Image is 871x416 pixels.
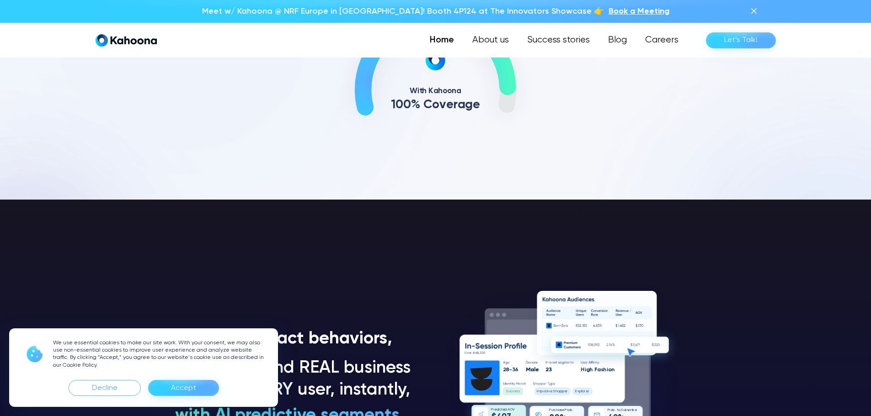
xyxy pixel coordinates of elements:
text: S [552,390,555,394]
text: e [473,99,480,111]
text: S [506,390,508,394]
text: h [556,409,558,412]
text: c [512,390,514,394]
text: o [618,409,620,412]
text: o [568,409,570,412]
div: Decline [92,381,118,395]
text: b [570,409,572,412]
text: r [566,390,567,394]
text: P [491,408,493,411]
text: 4 [475,351,477,355]
text: r [470,351,472,355]
text: 3 [548,367,551,373]
text: e [502,408,505,411]
text: 0 [483,351,485,355]
text: s [467,351,469,355]
text: r [453,99,458,111]
text: h [603,367,606,373]
text: 8 [476,351,478,355]
text: e [635,409,637,412]
text: s [516,390,518,394]
text: U [465,351,466,355]
text: v [548,390,550,394]
text: i [631,409,632,412]
h3: attributes, and REAL business value of EVERY user, instantly, [175,358,416,401]
p: We use essential cookies to make our site work. With your consent, we may also use non-essential ... [53,339,267,369]
text: e [564,390,567,394]
text: s [600,367,603,373]
g: Predicted AOV [491,408,515,411]
text: u [543,390,545,394]
a: home [96,34,157,47]
text: S [621,409,623,412]
text: e [446,99,453,111]
text: 2 [545,367,549,373]
text: 2 [502,367,506,373]
text: i [498,408,499,411]
text: o [557,390,560,394]
g: Male [526,367,539,373]
text: % [411,99,421,111]
text: e [494,408,497,411]
a: Book a Meeting [609,5,669,17]
text: h [589,367,593,373]
text: M [526,367,530,373]
text: i [606,367,608,373]
g: 100% Coverage [390,99,480,111]
g: Purchase Prob. [549,409,573,412]
text: s [627,409,629,412]
g: 28-36 [502,367,518,373]
text: O [509,408,512,411]
text: a [597,367,601,373]
text: v [439,99,446,111]
text: u [508,390,510,394]
text: r [553,409,554,412]
a: Blog [599,31,636,49]
g: High Fashion [581,367,615,373]
div: Accept [148,380,219,396]
text: . [615,409,616,412]
text: a [558,409,560,412]
text: s [545,390,547,394]
text: i [547,390,548,394]
text: P [565,409,566,412]
text: e [514,390,517,394]
g: User #48,520 [465,351,485,355]
a: Let’s Talk! [706,32,776,48]
text: s [560,409,562,412]
text: e [468,351,471,355]
div: Accept [171,381,196,395]
text: g [586,367,589,373]
text: o [582,390,584,394]
text: . [572,409,573,412]
text: 6 [515,367,518,373]
h3: Know the exact behaviors, [179,328,392,350]
text: # [472,351,475,355]
text: c [554,409,556,412]
text: F [594,367,597,373]
text: V [513,408,515,411]
text: t [501,408,502,411]
text: c [499,408,501,411]
text: 3 [512,367,515,373]
text: P [607,409,609,412]
text: c [629,409,631,412]
text: c [510,390,513,394]
text: o [432,99,439,111]
text: p [560,390,562,394]
text: b [632,409,634,412]
text: r [493,408,494,411]
text: n [611,367,615,373]
a: About us [463,31,518,49]
text: r [609,409,610,412]
text: s [518,390,520,394]
text: e [535,367,539,373]
text: 0 [395,99,403,111]
span: Book a Meeting [609,7,669,16]
text: e [585,390,588,394]
text: A [508,408,510,411]
text: l [534,367,535,373]
text: d [496,408,498,411]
